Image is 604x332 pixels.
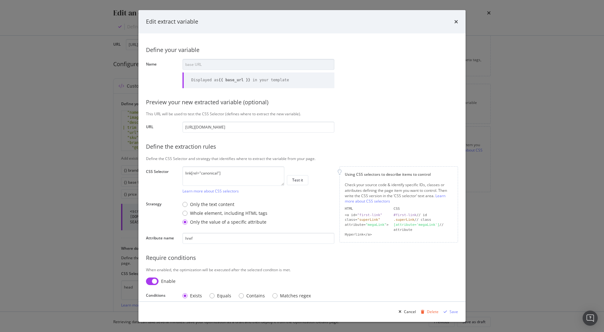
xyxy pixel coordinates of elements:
[280,293,311,299] div: Matches regex
[345,222,389,232] div: attribute= >
[394,223,439,227] div: [attribute='megaLink']
[394,218,414,222] div: .superLink
[272,293,311,299] div: Matches regex
[146,293,177,300] label: Conditions
[345,217,389,222] div: class=
[418,307,439,317] button: Delete
[396,307,416,317] button: Cancel
[394,206,453,211] div: CSS
[345,172,453,177] div: Using CSS selectors to describe items to control
[287,175,308,185] button: Test it
[182,219,267,225] div: Only the value of a specific attribute
[219,78,250,82] b: {{ base_url }}
[146,169,177,192] label: CSS Selector
[190,293,202,299] div: Exists
[345,182,453,204] div: Check your source code & identify specific IDs, classes or attributes defining the page item you ...
[146,98,458,106] div: Preview your new extracted variable (optional)
[404,309,416,314] div: Cancel
[146,18,198,26] div: Edit extract variable
[146,124,177,131] label: URL
[182,293,202,299] div: Exists
[454,18,458,26] div: times
[345,232,389,237] div: Hyperlink</a>
[366,223,386,227] div: "megaLink"
[345,213,389,218] div: <a id=
[394,222,453,232] div: // attribute
[357,213,382,217] div: "first-link"
[394,213,417,217] div: #first-link
[394,213,453,218] div: // id
[146,143,458,151] div: Define the extraction rules
[190,219,266,225] div: Only the value of a specific attribute
[239,293,265,299] div: Contains
[182,122,334,133] input: https://www.example.com
[441,307,458,317] button: Save
[427,309,439,314] div: Delete
[146,201,177,226] label: Strategy
[146,235,177,242] label: Attribute name
[146,254,458,262] div: Require conditions
[450,309,458,314] div: Save
[146,46,458,54] div: Define your variable
[210,293,231,299] div: Equals
[146,267,458,272] div: When enabled, the optimization will be executed after the selected conditon is met.
[182,188,239,194] a: Learn more about CSS selectors
[217,293,231,299] div: Equals
[357,218,380,222] div: "superLink"
[345,193,445,204] a: Learn more about CSS selectors
[146,156,458,161] div: Define the CSS Selector and strategy that identifies where to extract the variable from your page.
[583,311,598,326] div: Open Intercom Messenger
[394,217,453,222] div: // class
[182,201,267,208] div: Only the text content
[246,293,265,299] div: Contains
[138,10,466,322] div: modal
[146,61,177,86] label: Name
[182,166,284,186] textarea: link[rel="canonical"]
[292,177,303,183] div: Test it
[182,210,267,216] div: Whole element, including HTML tags
[345,206,389,211] div: HTML
[190,210,267,216] div: Whole element, including HTML tags
[161,278,176,284] div: Enable
[190,201,234,208] div: Only the text content
[146,111,458,117] div: This URL will be used to test the CSS Selector (defines where to extract the new variable).
[191,77,289,83] div: Displayed as in your template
